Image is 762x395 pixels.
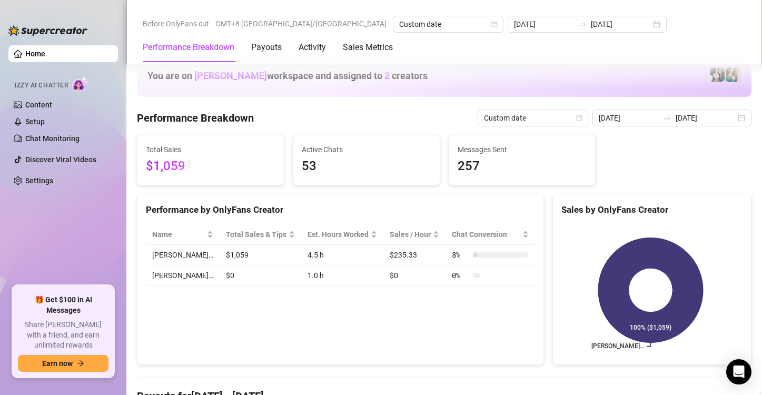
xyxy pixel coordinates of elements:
span: swap-right [578,20,587,28]
img: logo-BBDzfeDw.svg [8,25,87,36]
span: to [663,114,671,122]
img: Zaddy [726,67,740,82]
img: Katy [710,67,725,82]
span: 8 % [452,249,469,261]
div: Est. Hours Worked [308,229,369,240]
input: Start date [514,18,574,30]
span: 53 [302,156,431,176]
span: 257 [458,156,587,176]
td: [PERSON_NAME]… [146,245,220,265]
td: $1,059 [220,245,301,265]
div: Sales Metrics [343,41,393,54]
th: Total Sales & Tips [220,224,301,245]
span: to [578,20,587,28]
span: Earn now [42,359,73,368]
span: [PERSON_NAME] [194,70,267,81]
td: $0 [383,265,446,286]
div: Sales by OnlyFans Creator [561,203,743,217]
text: [PERSON_NAME]… [591,343,644,350]
span: arrow-right [77,360,84,367]
h4: Performance Breakdown [137,111,254,125]
a: Content [25,101,52,109]
span: Messages Sent [458,144,587,155]
button: Earn nowarrow-right [18,355,108,372]
span: Total Sales & Tips [226,229,286,240]
span: 2 [384,70,390,81]
input: End date [676,112,736,124]
td: $235.33 [383,245,446,265]
span: calendar [491,21,498,27]
span: Custom date [484,110,582,126]
a: Chat Monitoring [25,134,80,143]
span: Total Sales [146,144,275,155]
span: Chat Conversion [452,229,520,240]
td: 4.5 h [301,245,383,265]
span: calendar [576,115,582,121]
span: $1,059 [146,156,275,176]
td: 1.0 h [301,265,383,286]
span: 0 % [452,270,469,281]
span: Custom date [399,16,497,32]
a: Settings [25,176,53,185]
span: Sales / Hour [390,229,431,240]
td: [PERSON_NAME]… [146,265,220,286]
span: 🎁 Get $100 in AI Messages [18,295,108,315]
h1: You are on workspace and assigned to creators [147,70,428,82]
span: Share [PERSON_NAME] with a friend, and earn unlimited rewards [18,320,108,351]
span: GMT+8 [GEOGRAPHIC_DATA]/[GEOGRAPHIC_DATA] [215,16,387,32]
td: $0 [220,265,301,286]
img: AI Chatter [72,76,88,92]
a: Home [25,50,45,58]
span: Active Chats [302,144,431,155]
span: Izzy AI Chatter [15,81,68,91]
span: Before OnlyFans cut [143,16,209,32]
div: Performance Breakdown [143,41,234,54]
a: Setup [25,117,45,126]
div: Payouts [251,41,282,54]
a: Discover Viral Videos [25,155,96,164]
th: Chat Conversion [446,224,535,245]
th: Sales / Hour [383,224,446,245]
th: Name [146,224,220,245]
input: End date [591,18,651,30]
div: Open Intercom Messenger [726,359,751,384]
div: Performance by OnlyFans Creator [146,203,535,217]
span: Name [152,229,205,240]
div: Activity [299,41,326,54]
input: Start date [599,112,659,124]
span: swap-right [663,114,671,122]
